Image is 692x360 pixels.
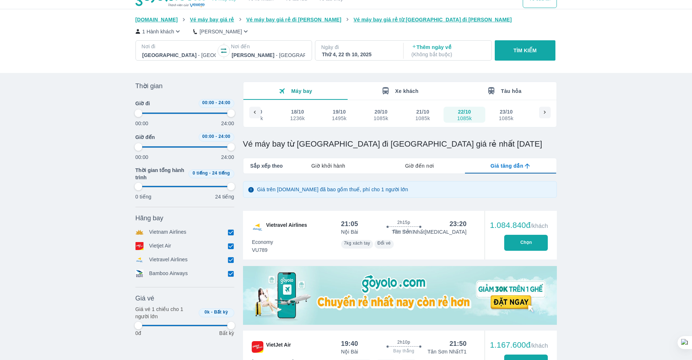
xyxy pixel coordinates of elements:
p: 00:00 [135,154,149,161]
p: Nội Bài [341,228,358,236]
span: 0 tiếng [193,171,208,176]
p: 0đ [135,330,141,337]
span: Tàu hỏa [501,88,522,94]
p: Nội Bài [341,348,358,355]
p: 24:00 [221,154,234,161]
span: Xe khách [395,88,418,94]
span: 0k [205,310,210,315]
span: Giờ đến [135,134,155,141]
span: Bất kỳ [214,310,228,315]
span: - [209,171,211,176]
div: Thứ 4, 22 th 10, 2025 [322,51,395,58]
span: Giá tăng dần [490,162,523,169]
div: 18/10 [291,108,304,115]
span: /khách [530,223,548,229]
div: 21/10 [416,108,429,115]
span: 24:00 [218,100,230,105]
p: Vietjet Air [149,242,171,250]
p: 24:00 [221,120,234,127]
span: 7kg xách tay [344,241,370,246]
span: Giờ khởi hành [311,162,345,169]
span: 2h15p [397,220,410,225]
span: Thời gian [135,82,163,90]
span: 00:00 [202,134,214,139]
p: Giá vé 1 chiều cho 1 người lớn [135,306,196,320]
span: - [215,134,217,139]
button: Chọn [504,235,548,251]
span: VietJet Air [266,341,291,353]
span: Vé máy bay giá rẻ từ [GEOGRAPHIC_DATA] đi [PERSON_NAME] [353,17,512,22]
span: Giờ đi [135,100,150,107]
div: 1.084.840đ [490,221,548,230]
p: 24 tiếng [215,193,234,200]
div: 21:50 [449,339,466,348]
span: Hãng bay [135,214,163,222]
span: VU789 [252,246,273,254]
img: VJ [252,341,263,353]
span: 24:00 [218,134,230,139]
p: 00:00 [135,120,149,127]
p: Bất kỳ [219,330,234,337]
span: Đổi vé [377,241,391,246]
div: 20/10 [375,108,388,115]
div: lab API tabs example [283,158,556,173]
p: Vietravel Airlines [149,256,188,264]
span: Giờ đến nơi [405,162,434,169]
span: Sắp xếp theo [250,162,283,169]
h1: Vé máy bay từ [GEOGRAPHIC_DATA] đi [GEOGRAPHIC_DATA] giá rẻ nhất [DATE] [243,139,557,149]
p: TÌM KIẾM [514,47,537,54]
p: ( Không bắt buộc ) [412,51,485,58]
button: 1 Hành khách [135,28,182,35]
div: 1.167.600đ [490,341,548,349]
p: 0 tiếng [135,193,151,200]
div: 1236k [290,115,305,121]
div: 21:05 [341,220,358,228]
button: TÌM KIẾM [495,40,555,61]
div: 1495k [332,115,347,121]
span: Vé máy bay giá rẻ [190,17,234,22]
p: Nơi đi [142,43,216,50]
div: 22/10 [458,108,471,115]
span: /khách [530,343,548,349]
p: Tân Sơn Nhất [MEDICAL_DATA] [392,228,467,236]
button: [PERSON_NAME] [193,28,250,35]
div: 23:20 [449,220,466,228]
span: Giá vé [135,294,154,303]
span: Economy [252,238,273,246]
p: 1 Hành khách [142,28,174,35]
span: - [211,310,213,315]
nav: breadcrumb [135,16,557,23]
p: Thêm ngày về [412,44,485,58]
div: 1085k [374,115,388,121]
div: 19/10 [333,108,346,115]
span: Vietravel Airlines [266,221,307,233]
p: Ngày đi [321,44,396,51]
span: 24 tiếng [212,171,230,176]
span: 00:00 [202,100,214,105]
p: Bamboo Airways [149,270,188,278]
span: Thời gian tổng hành trình [135,167,186,181]
span: Máy bay [291,88,312,94]
div: 23/10 [500,108,513,115]
span: Vé máy bay giá rẻ đi [PERSON_NAME] [246,17,341,22]
span: [DOMAIN_NAME] [135,17,178,22]
p: Tân Sơn Nhất T1 [428,348,466,355]
p: Nơi đến [231,43,306,50]
div: 1085k [416,115,430,121]
img: media-0 [243,266,557,325]
p: Giá trên [DOMAIN_NAME] đã bao gồm thuế, phí cho 1 người lớn [257,186,408,193]
span: 2h10p [397,339,410,345]
div: 1085k [457,115,472,121]
img: VU [252,221,263,233]
div: 1085k [499,115,513,121]
p: Vietnam Airlines [149,228,187,236]
span: - [215,100,217,105]
p: [PERSON_NAME] [199,28,242,35]
div: 19:40 [341,339,358,348]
